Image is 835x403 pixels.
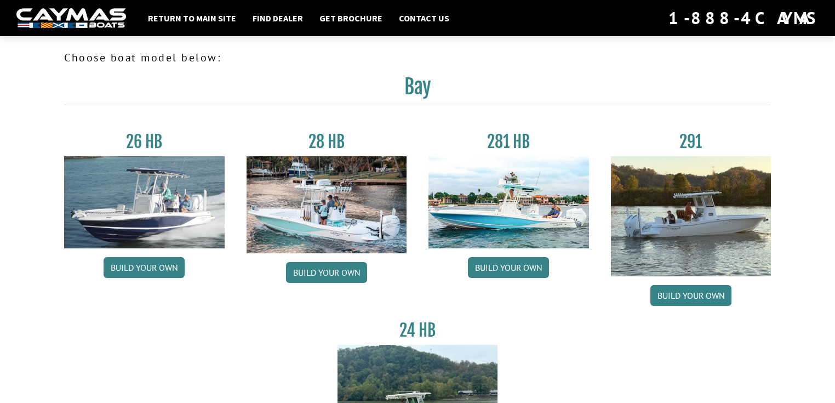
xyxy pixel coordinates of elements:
[611,132,771,152] h3: 291
[247,156,407,253] img: 28_hb_thumbnail_for_caymas_connect.jpg
[142,11,242,25] a: Return to main site
[64,75,771,105] h2: Bay
[393,11,455,25] a: Contact Us
[668,6,819,30] div: 1-888-4CAYMAS
[286,262,367,283] a: Build your own
[338,320,498,340] h3: 24 HB
[16,8,126,29] img: white-logo-c9c8dbefe5ff5ceceb0f0178aa75bf4bb51f6bca0971e226c86eb53dfe498488.png
[611,156,771,276] img: 291_Thumbnail.jpg
[64,49,771,66] p: Choose boat model below:
[428,132,589,152] h3: 281 HB
[468,257,549,278] a: Build your own
[650,285,731,306] a: Build your own
[64,156,225,248] img: 26_new_photo_resized.jpg
[247,132,407,152] h3: 28 HB
[104,257,185,278] a: Build your own
[247,11,308,25] a: Find Dealer
[428,156,589,248] img: 28-hb-twin.jpg
[314,11,388,25] a: Get Brochure
[64,132,225,152] h3: 26 HB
